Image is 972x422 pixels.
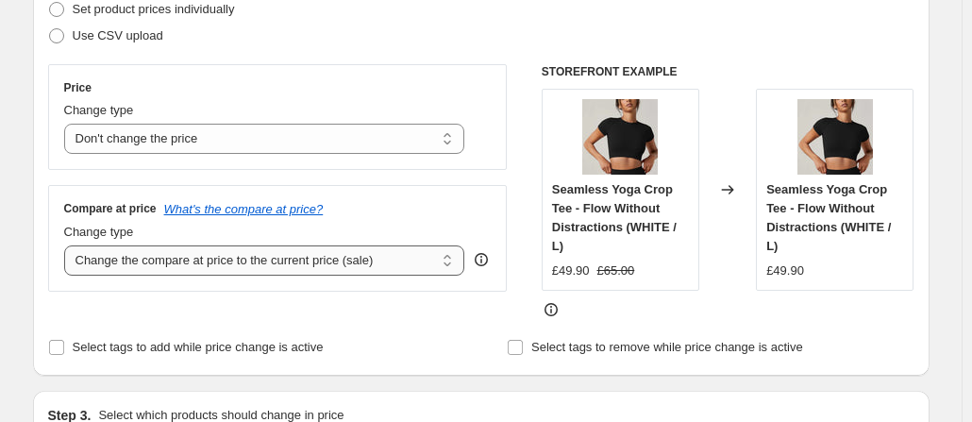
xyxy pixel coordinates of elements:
div: £49.90 [552,262,590,280]
span: Select tags to remove while price change is active [531,340,803,354]
button: What's the compare at price? [164,202,324,216]
span: Change type [64,225,134,239]
span: Seamless Yoga Crop Tee - Flow Without Distractions (WHITE / L) [552,182,677,253]
strike: £65.00 [597,262,635,280]
span: Change type [64,103,134,117]
img: S607445f261a148268db6436f89ab5df8J_80x.webp [582,99,658,175]
span: Seamless Yoga Crop Tee - Flow Without Distractions (WHITE / L) [766,182,891,253]
span: Select tags to add while price change is active [73,340,324,354]
div: £49.90 [766,262,804,280]
span: Set product prices individually [73,2,235,16]
h3: Price [64,80,92,95]
div: help [472,250,491,269]
img: S607445f261a148268db6436f89ab5df8J_80x.webp [797,99,873,175]
h3: Compare at price [64,201,157,216]
span: Use CSV upload [73,28,163,42]
h6: STOREFRONT EXAMPLE [542,64,914,79]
